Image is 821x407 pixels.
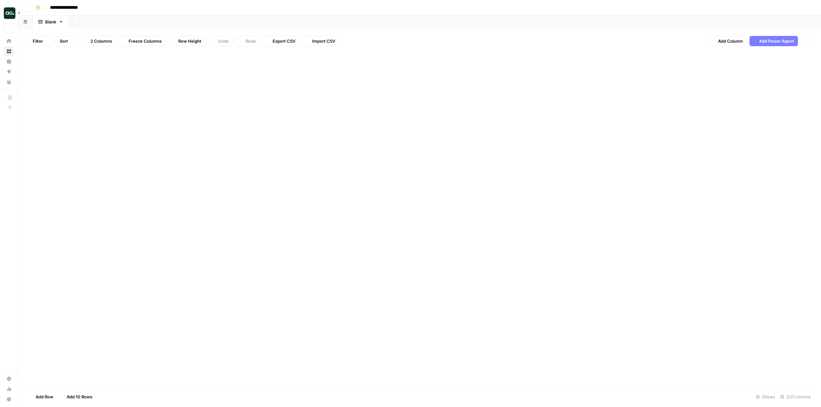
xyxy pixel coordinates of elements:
span: 2 Columns [90,38,112,44]
div: 2/2 Columns [778,392,813,402]
button: Redo [236,36,260,46]
span: Sort [60,38,68,44]
img: AirOps Builders Logo [4,7,15,19]
button: Add 10 Rows [57,392,96,402]
button: Add Column [708,36,747,46]
button: Export CSV [263,36,300,46]
a: Usage [4,384,14,394]
a: Blank [33,15,69,28]
button: Workspace: AirOps Builders [4,5,14,21]
button: Import CSV [302,36,339,46]
button: Freeze Columns [119,36,166,46]
div: Blank [45,19,56,25]
span: Import CSV [312,38,335,44]
a: Home [4,36,14,46]
button: Sort [55,36,78,46]
span: Add Row [36,394,53,400]
button: Help + Support [4,394,14,404]
button: Add Power Agent [749,36,798,46]
button: Add Row [26,392,57,402]
span: Undo [218,38,229,44]
span: Export CSV [273,38,295,44]
div: 5 Rows [753,392,778,402]
button: Row Height [168,36,206,46]
span: Add Column [718,38,743,44]
a: Insights [4,56,14,67]
span: Row Height [178,38,201,44]
button: 2 Columns [80,36,116,46]
a: Settings [4,374,14,384]
a: Browse [4,46,14,56]
span: Freeze Columns [129,38,162,44]
button: Filter [29,36,53,46]
span: Add Power Agent [759,38,794,44]
button: Undo [208,36,233,46]
a: Your Data [4,77,14,87]
span: Redo [246,38,256,44]
span: Filter [33,38,43,44]
span: Add 10 Rows [67,394,92,400]
a: Opportunities [4,67,14,77]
